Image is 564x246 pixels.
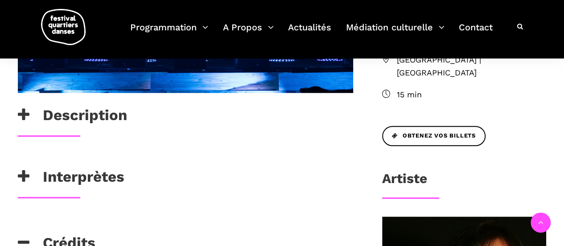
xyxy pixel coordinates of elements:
span: Obtenez vos billets [392,131,476,141]
h3: Interprètes [18,168,124,190]
a: Obtenez vos billets [382,126,486,146]
a: Actualités [288,20,331,46]
span: [GEOGRAPHIC_DATA] | [GEOGRAPHIC_DATA] [397,54,546,79]
a: Médiation culturelle [346,20,445,46]
a: Contact [459,20,493,46]
h3: Description [18,106,127,129]
img: logo-fqd-med [41,9,86,45]
a: A Propos [223,20,274,46]
h3: Artiste [382,171,427,193]
a: Programmation [130,20,208,46]
span: 15 min [397,88,546,101]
